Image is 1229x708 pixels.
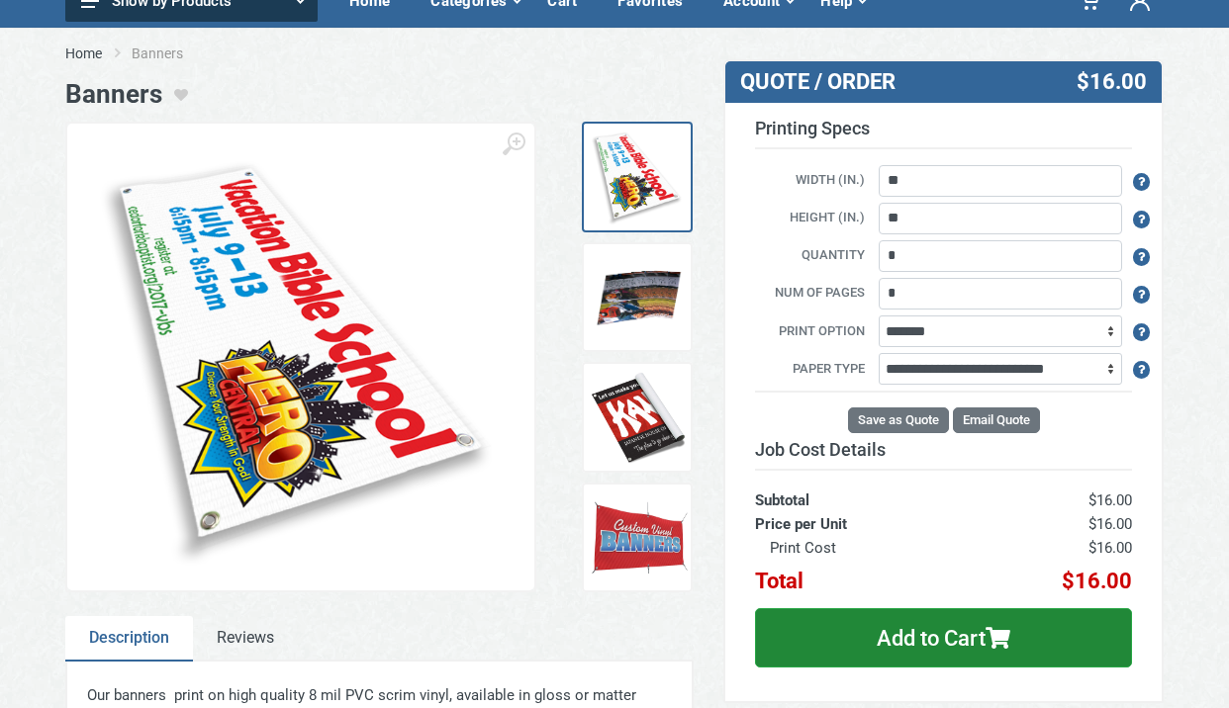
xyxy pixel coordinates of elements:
li: Banners [132,44,213,63]
img: Church Banner [87,143,515,571]
label: Quantity [740,245,875,267]
a: Kankhi [583,362,694,473]
label: Height (in.) [740,208,875,229]
nav: breadcrumb [65,44,1164,63]
th: Subtotal [755,470,969,512]
a: Reviews [193,616,298,662]
a: Church Banner [583,122,694,232]
th: Price per Unit [755,512,969,536]
span: $16.00 [1088,491,1132,509]
span: $16.00 [1077,69,1147,95]
button: Add to Cart [755,608,1132,667]
a: Banners [583,483,694,593]
label: Paper Type [740,359,875,381]
img: Kankhi [589,368,688,467]
a: Home [65,44,102,63]
h1: Banners [65,79,162,110]
span: $16.00 [1062,569,1132,593]
h3: Job Cost Details [755,439,1132,461]
label: Width (in.) [740,170,875,192]
h3: QUOTE / ORDER [740,69,1001,95]
th: Total [755,560,969,593]
a: Stihl [583,242,694,353]
img: Church Banner [589,128,688,226]
span: $16.00 [1088,515,1132,533]
label: Print Option [740,321,875,343]
a: Description [65,616,193,662]
img: Stihl [589,248,688,347]
button: Save as Quote [848,407,949,433]
label: Num of Pages [740,283,875,305]
h3: Printing Specs [755,118,1132,149]
th: Print Cost [755,536,969,560]
img: Banners [589,488,688,587]
span: $16.00 [1088,539,1132,557]
button: Email Quote [953,407,1040,433]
